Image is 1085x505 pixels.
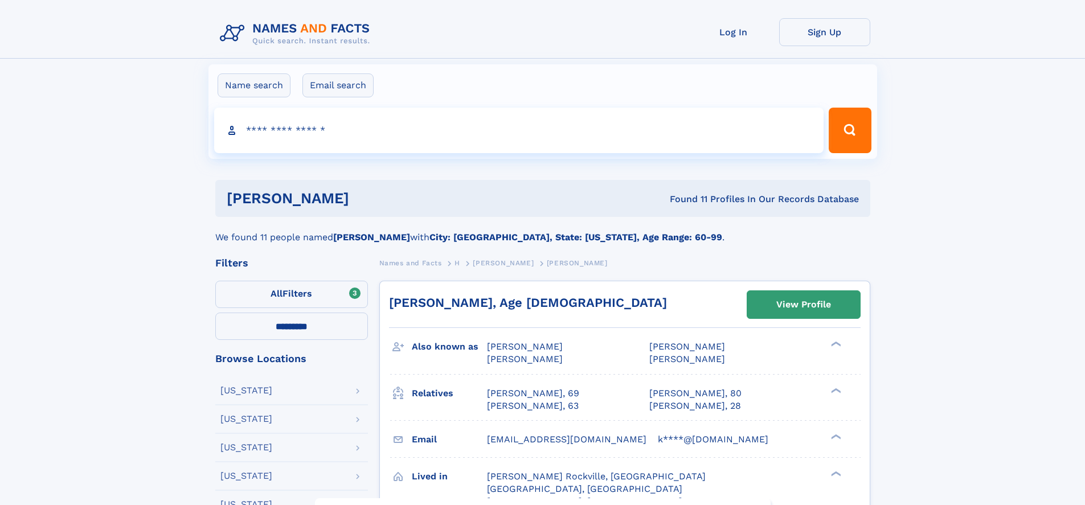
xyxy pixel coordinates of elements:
[429,232,722,243] b: City: [GEOGRAPHIC_DATA], State: [US_STATE], Age Range: 60-99
[215,281,368,308] label: Filters
[828,433,842,440] div: ❯
[649,387,742,400] a: [PERSON_NAME], 80
[215,217,870,244] div: We found 11 people named with .
[829,108,871,153] button: Search Button
[547,259,608,267] span: [PERSON_NAME]
[389,295,667,310] a: [PERSON_NAME], Age [DEMOGRAPHIC_DATA]
[455,259,460,267] span: H
[412,467,487,486] h3: Lived in
[218,73,290,97] label: Name search
[487,387,579,400] a: [PERSON_NAME], 69
[220,414,272,424] div: [US_STATE]
[271,288,282,299] span: All
[215,258,368,268] div: Filters
[473,256,534,270] a: [PERSON_NAME]
[688,18,779,46] a: Log In
[649,354,725,364] span: [PERSON_NAME]
[473,259,534,267] span: [PERSON_NAME]
[487,354,563,364] span: [PERSON_NAME]
[776,291,831,318] div: View Profile
[509,193,859,206] div: Found 11 Profiles In Our Records Database
[487,471,706,482] span: [PERSON_NAME] Rockville, [GEOGRAPHIC_DATA]
[649,400,741,412] a: [PERSON_NAME], 28
[412,384,487,403] h3: Relatives
[747,291,860,318] a: View Profile
[828,387,842,394] div: ❯
[302,73,374,97] label: Email search
[455,256,460,270] a: H
[487,483,682,494] span: [GEOGRAPHIC_DATA], [GEOGRAPHIC_DATA]
[220,443,272,452] div: [US_STATE]
[214,108,824,153] input: search input
[215,354,368,364] div: Browse Locations
[215,18,379,49] img: Logo Names and Facts
[779,18,870,46] a: Sign Up
[227,191,510,206] h1: [PERSON_NAME]
[487,434,646,445] span: [EMAIL_ADDRESS][DOMAIN_NAME]
[220,386,272,395] div: [US_STATE]
[828,340,842,348] div: ❯
[487,400,579,412] a: [PERSON_NAME], 63
[379,256,442,270] a: Names and Facts
[412,337,487,356] h3: Also known as
[220,471,272,481] div: [US_STATE]
[828,470,842,477] div: ❯
[487,341,563,352] span: [PERSON_NAME]
[333,232,410,243] b: [PERSON_NAME]
[412,430,487,449] h3: Email
[649,341,725,352] span: [PERSON_NAME]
